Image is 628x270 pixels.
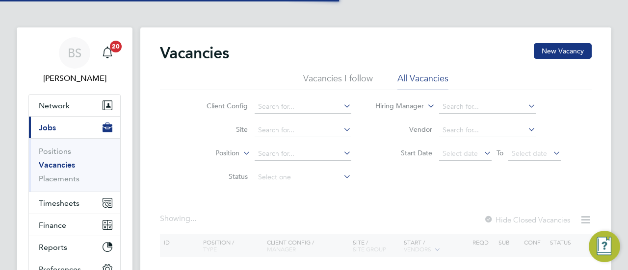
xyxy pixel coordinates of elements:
label: Hiring Manager [367,101,424,111]
span: Reports [39,243,67,252]
span: Beth Seddon [28,73,121,84]
li: Vacancies I follow [303,73,373,90]
label: Hide Closed Vacancies [484,215,570,224]
a: BS[PERSON_NAME] [28,37,121,84]
span: Jobs [39,123,56,132]
span: Select date [443,149,478,158]
button: Finance [29,214,120,236]
button: Engage Resource Center [589,231,620,262]
label: Position [183,148,239,158]
button: Reports [29,236,120,258]
a: 20 [98,37,117,69]
button: New Vacancy [534,43,592,59]
span: Select date [512,149,547,158]
input: Search for... [255,123,351,137]
button: Jobs [29,117,120,138]
span: BS [68,47,81,59]
span: ... [190,214,196,223]
a: Positions [39,147,71,156]
li: All Vacancies [397,73,448,90]
input: Search for... [439,123,536,137]
input: Search for... [255,147,351,161]
span: To [494,147,506,159]
a: Vacancies [39,160,75,170]
label: Vendor [376,125,432,134]
div: Showing [160,214,198,224]
input: Search for... [255,100,351,114]
label: Status [191,172,248,181]
span: Finance [39,221,66,230]
span: 20 [110,41,122,52]
label: Site [191,125,248,134]
input: Select one [255,171,351,184]
label: Start Date [376,148,432,157]
button: Timesheets [29,192,120,214]
a: Placements [39,174,79,183]
input: Search for... [439,100,536,114]
button: Network [29,95,120,116]
label: Client Config [191,101,248,110]
h2: Vacancies [160,43,229,63]
div: Jobs [29,138,120,192]
span: Timesheets [39,198,79,208]
span: Network [39,101,70,110]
